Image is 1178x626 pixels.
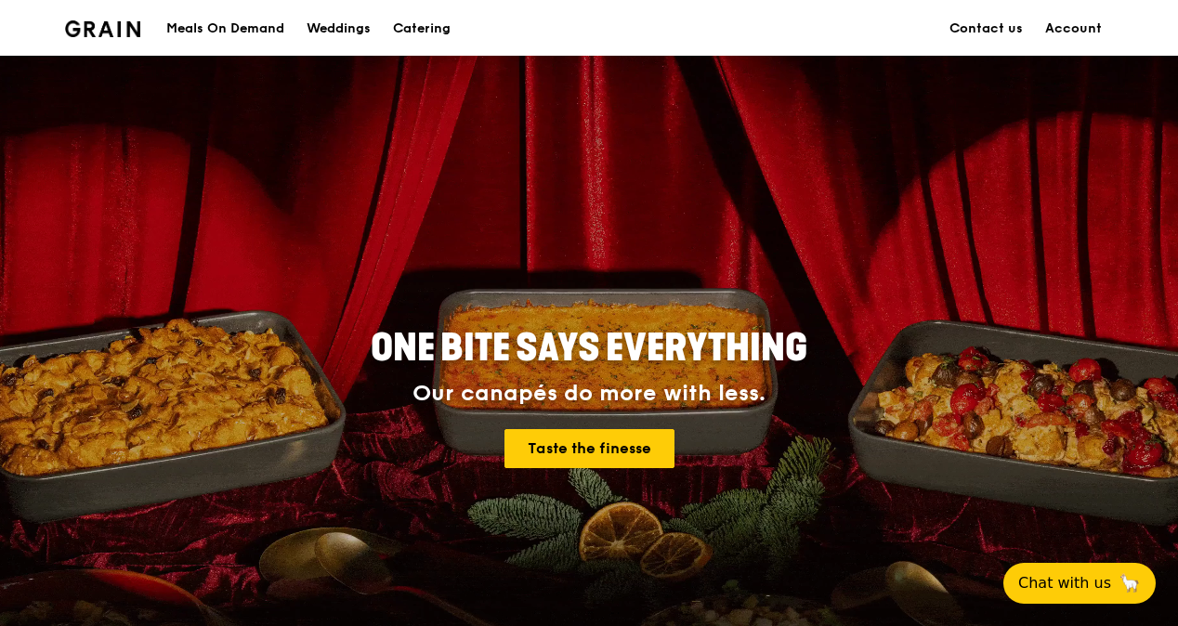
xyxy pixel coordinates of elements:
[504,429,674,468] a: Taste the finesse
[371,326,807,371] span: ONE BITE SAYS EVERYTHING
[307,1,371,57] div: Weddings
[938,1,1034,57] a: Contact us
[1003,563,1156,604] button: Chat with us🦙
[393,1,451,57] div: Catering
[1119,572,1141,594] span: 🦙
[255,381,923,407] div: Our canapés do more with less.
[382,1,462,57] a: Catering
[1018,572,1111,594] span: Chat with us
[166,1,284,57] div: Meals On Demand
[65,20,140,37] img: Grain
[1034,1,1113,57] a: Account
[295,1,382,57] a: Weddings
